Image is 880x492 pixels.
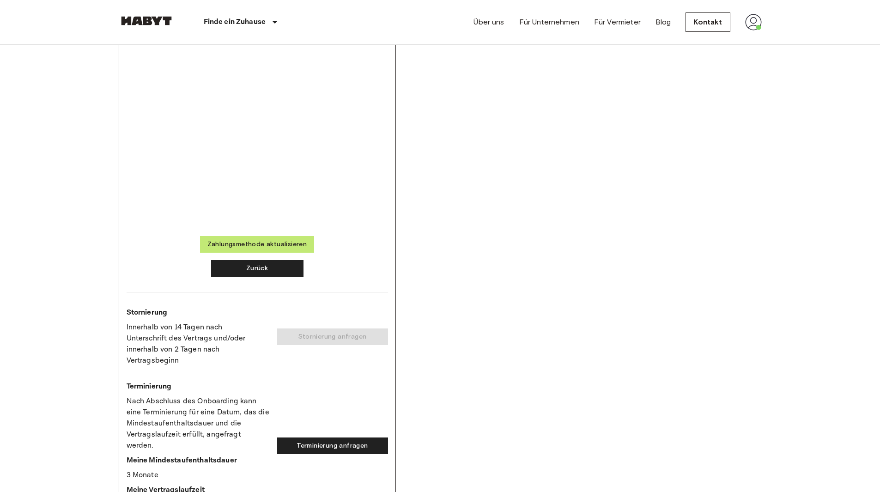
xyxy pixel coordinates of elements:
img: avatar [745,14,762,30]
p: Innerhalb von 14 Tagen nach Unterschrift des Vertrags und/oder innerhalb von 2 Tagen nach Vertrag... [127,322,262,366]
p: 3 Monate [127,470,270,481]
a: Für Vermieter [594,17,641,28]
button: Terminierung anfragen [277,437,388,455]
img: Habyt [119,16,174,25]
p: Stornierung [127,307,262,318]
a: Kontakt [686,12,730,32]
a: Für Unternehmen [519,17,579,28]
a: Über uns [473,17,504,28]
p: Meine Mindestaufenthaltsdauer [127,455,270,466]
p: Terminierung [127,381,270,392]
button: Zahlungsmethode aktualisieren [200,236,315,253]
a: Blog [655,17,671,28]
p: Nach Abschluss des Onboarding kann eine Terminierung für eine Datum, das die Mindestaufenthaltsda... [127,396,270,451]
p: Finde ein Zuhause [204,17,266,28]
button: Zurück [211,260,303,277]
